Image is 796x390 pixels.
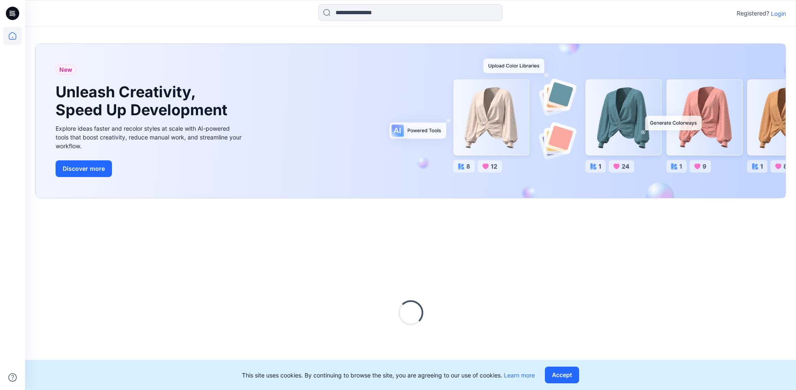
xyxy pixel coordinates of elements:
button: Accept [545,367,579,383]
p: Registered? [737,8,769,18]
button: Discover more [56,160,112,177]
a: Learn more [504,372,535,379]
span: New [59,65,72,75]
h1: Unleash Creativity, Speed Up Development [56,83,231,119]
p: Login [771,9,786,18]
div: Explore ideas faster and recolor styles at scale with AI-powered tools that boost creativity, red... [56,124,244,150]
p: This site uses cookies. By continuing to browse the site, you are agreeing to our use of cookies. [242,371,535,380]
a: Discover more [56,160,244,177]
